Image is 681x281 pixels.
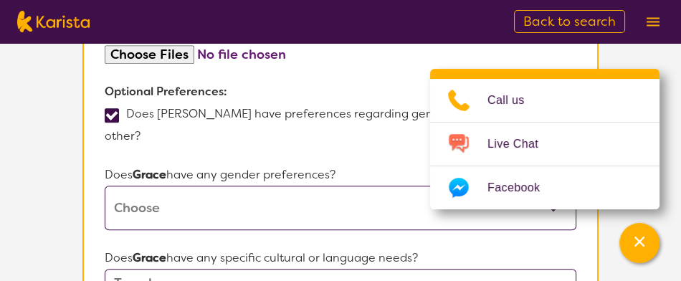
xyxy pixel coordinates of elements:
[133,250,166,265] strong: Grace
[17,11,90,32] img: Karista logo
[619,223,659,263] button: Channel Menu
[105,247,576,269] p: Does have any specific cultural or language needs?
[133,167,166,182] strong: Grace
[647,17,659,27] img: menu
[430,69,659,209] div: Channel Menu
[514,10,625,33] a: Back to search
[430,79,659,253] ul: Choose channel
[523,13,616,30] span: Back to search
[105,84,227,99] b: Optional Preferences:
[487,90,542,111] span: Call us
[487,177,557,199] span: Facebook
[487,133,556,155] span: Live Chat
[105,106,558,143] label: Does [PERSON_NAME] have preferences regarding gender, language, time, or other?
[105,164,576,186] p: Does have any gender preferences?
